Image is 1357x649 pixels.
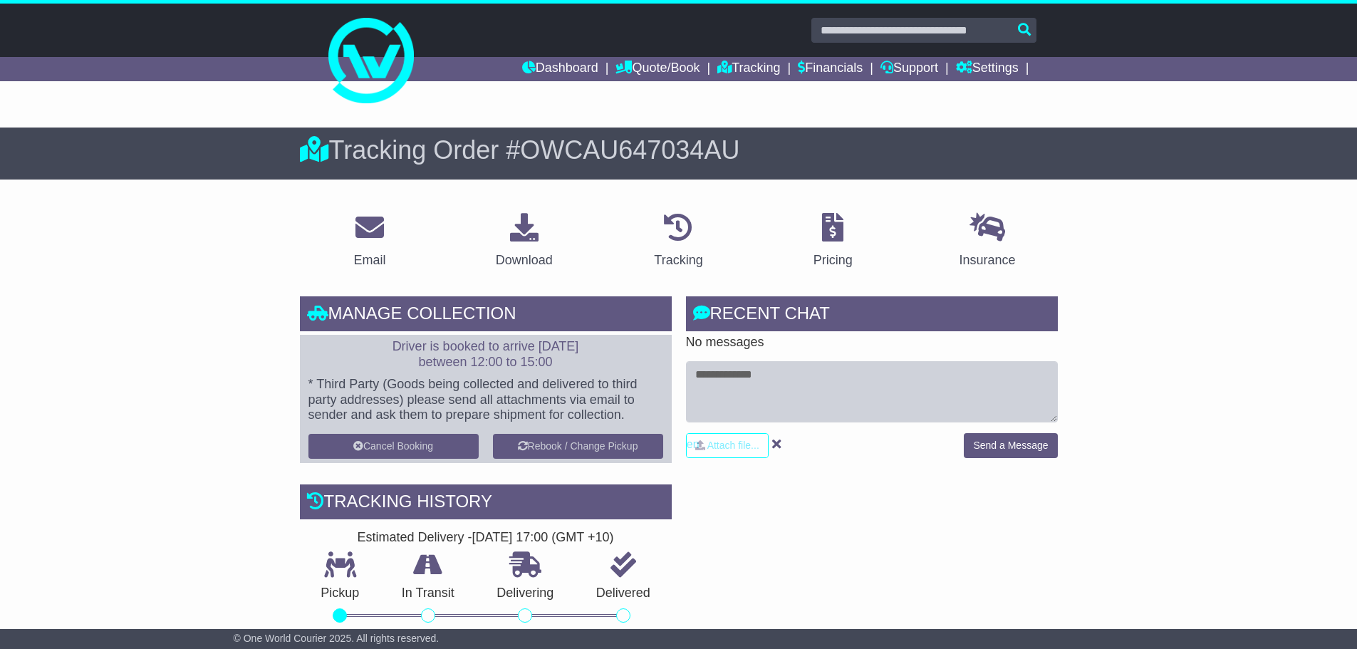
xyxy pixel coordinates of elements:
[300,586,381,601] p: Pickup
[380,586,476,601] p: In Transit
[308,339,663,370] p: Driver is booked to arrive [DATE] between 12:00 to 15:00
[880,57,938,81] a: Support
[964,433,1057,458] button: Send a Message
[487,208,562,275] a: Download
[300,135,1058,165] div: Tracking Order #
[813,251,853,270] div: Pricing
[472,530,614,546] div: [DATE] 17:00 (GMT +10)
[522,57,598,81] a: Dashboard
[308,434,479,459] button: Cancel Booking
[615,57,700,81] a: Quote/Book
[717,57,780,81] a: Tracking
[956,57,1019,81] a: Settings
[645,208,712,275] a: Tracking
[300,484,672,523] div: Tracking history
[804,208,862,275] a: Pricing
[654,251,702,270] div: Tracking
[950,208,1025,275] a: Insurance
[686,335,1058,351] p: No messages
[476,586,576,601] p: Delivering
[300,296,672,335] div: Manage collection
[353,251,385,270] div: Email
[960,251,1016,270] div: Insurance
[575,586,672,601] p: Delivered
[344,208,395,275] a: Email
[308,377,663,423] p: * Third Party (Goods being collected and delivered to third party addresses) please send all atta...
[686,296,1058,335] div: RECENT CHAT
[234,633,440,644] span: © One World Courier 2025. All rights reserved.
[496,251,553,270] div: Download
[300,530,672,546] div: Estimated Delivery -
[798,57,863,81] a: Financials
[493,434,663,459] button: Rebook / Change Pickup
[520,135,739,165] span: OWCAU647034AU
